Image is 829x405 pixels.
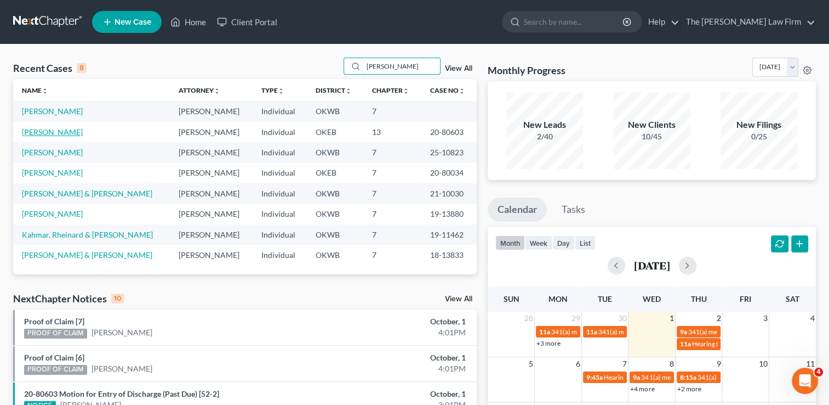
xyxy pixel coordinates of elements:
h3: Monthly Progress [488,64,565,77]
span: 1 [668,312,675,325]
span: 11 [805,357,816,370]
a: Home [165,12,211,32]
td: 21-10030 [421,183,477,204]
a: [PERSON_NAME] & [PERSON_NAME] [22,189,152,198]
span: Mon [548,294,568,303]
a: +3 more [536,339,561,347]
a: Help [643,12,679,32]
span: Hearing for [PERSON_NAME] & Treasure Brown [604,373,742,381]
h2: [DATE] [634,260,670,271]
td: 19-13880 [421,204,477,224]
td: [PERSON_NAME] [170,122,253,142]
div: NextChapter Notices [13,292,124,305]
input: Search by name... [363,58,440,74]
span: Tue [598,294,612,303]
a: Attorneyunfold_more [179,86,220,94]
a: [PERSON_NAME] & [PERSON_NAME] [22,250,152,260]
div: October, 1 [326,316,466,327]
a: [PERSON_NAME] [22,127,83,137]
span: 11a [539,328,550,336]
div: PROOF OF CLAIM [24,329,87,339]
td: 19-11462 [421,224,477,245]
span: Thu [691,294,707,303]
span: 341(a) meeting for [PERSON_NAME] [688,328,794,336]
td: 7 [363,142,421,162]
a: Tasks [552,198,595,222]
span: Hearing for [PERSON_NAME] [692,340,777,348]
td: 7 [363,204,421,224]
span: 10 [758,357,769,370]
td: Individual [253,245,307,265]
div: 10 [111,294,124,303]
button: day [552,235,575,250]
td: 25-10823 [421,142,477,162]
a: Chapterunfold_more [372,86,409,94]
td: 20-80034 [421,163,477,183]
span: 7 [621,357,628,370]
div: 4:01PM [326,363,466,374]
td: Individual [253,101,307,121]
span: 29 [570,312,581,325]
a: Typeunfold_more [261,86,284,94]
span: 3 [762,312,769,325]
span: New Case [115,18,151,26]
div: New Leads [506,119,583,131]
button: month [495,235,525,250]
a: [PERSON_NAME] [92,327,152,338]
div: New Clients [614,119,690,131]
i: unfold_more [42,88,48,94]
a: Districtunfold_more [316,86,352,94]
span: Fri [740,294,751,303]
span: 5 [528,357,534,370]
a: [PERSON_NAME] [92,363,152,374]
span: 28 [523,312,534,325]
a: +4 more [630,385,654,393]
span: Sun [504,294,519,303]
span: 4 [814,368,823,376]
td: 13 [363,122,421,142]
button: week [525,235,552,250]
span: 9 [715,357,722,370]
td: OKWB [307,245,363,265]
td: 7 [363,183,421,204]
span: 6 [575,357,581,370]
div: 4:01PM [326,327,466,338]
td: Individual [253,204,307,224]
span: 341(a) meeting for [PERSON_NAME] [551,328,657,336]
a: Proof of Claim [6] [24,353,84,362]
span: 11a [680,340,691,348]
a: View All [445,65,472,72]
div: PROOF OF CLAIM [24,365,87,375]
td: [PERSON_NAME] [170,101,253,121]
a: Proof of Claim [7] [24,317,84,326]
span: 341(a) meeting for [PERSON_NAME] [598,328,704,336]
td: Individual [253,142,307,162]
a: Kahmar, Rheinard & [PERSON_NAME] [22,230,153,239]
span: 341(a) meeting for [PERSON_NAME] & [PERSON_NAME] [641,373,805,381]
i: unfold_more [345,88,352,94]
div: Recent Cases [13,61,87,75]
span: 8 [668,357,675,370]
a: [PERSON_NAME] [22,148,83,157]
a: [PERSON_NAME] [22,168,83,177]
input: Search by name... [524,12,624,32]
td: OKWB [307,101,363,121]
td: [PERSON_NAME] [170,163,253,183]
span: 9:45a [586,373,603,381]
a: Case Nounfold_more [430,86,465,94]
td: Individual [253,122,307,142]
a: +2 more [677,385,701,393]
div: October, 1 [326,389,466,400]
div: October, 1 [326,352,466,363]
a: [PERSON_NAME] [22,106,83,116]
a: 20-80603 Motion for Entry of Discharge (Past Due) [52-2] [24,389,219,398]
td: OKEB [307,122,363,142]
span: 11a [586,328,597,336]
div: 0/25 [721,131,797,142]
td: OKWB [307,183,363,204]
td: OKWB [307,204,363,224]
span: 9a [633,373,640,381]
td: 7 [363,101,421,121]
td: [PERSON_NAME] [170,224,253,245]
td: OKWB [307,142,363,162]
